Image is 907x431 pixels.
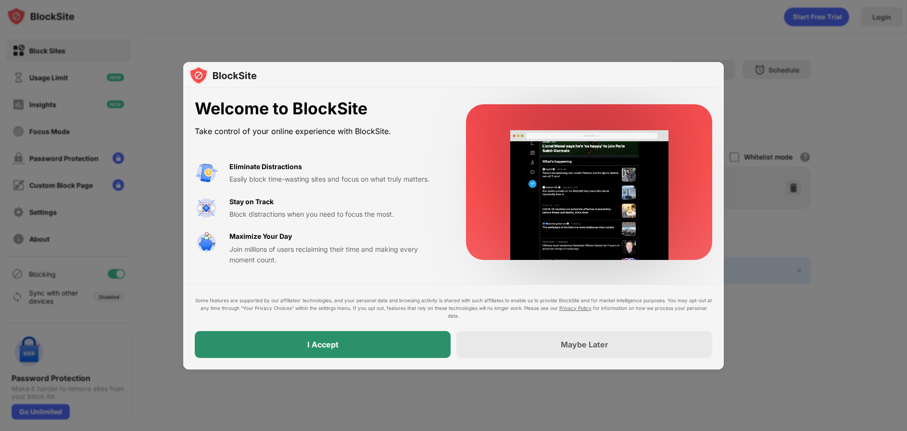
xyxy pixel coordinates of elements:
div: I Accept [307,340,339,349]
div: Maybe Later [561,340,608,349]
div: Eliminate Distractions [229,161,302,172]
div: Join millions of users reclaiming their time and making every moment count. [229,244,443,266]
img: value-safe-time.svg [195,231,218,254]
a: Privacy Policy [559,305,592,311]
div: Welcome to BlockSite [195,99,443,119]
div: Some features are supported by our affiliates’ technologies, and your personal data and browsing ... [195,296,712,320]
div: Easily block time-wasting sites and focus on what truly matters. [229,174,443,185]
img: value-focus.svg [195,197,218,220]
img: logo-blocksite.svg [189,66,257,85]
div: Maximize Your Day [229,231,292,242]
div: Stay on Track [229,197,274,207]
div: Take control of your online experience with BlockSite. [195,124,443,138]
div: Block distractions when you need to focus the most. [229,209,443,220]
img: value-avoid-distractions.svg [195,161,218,185]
